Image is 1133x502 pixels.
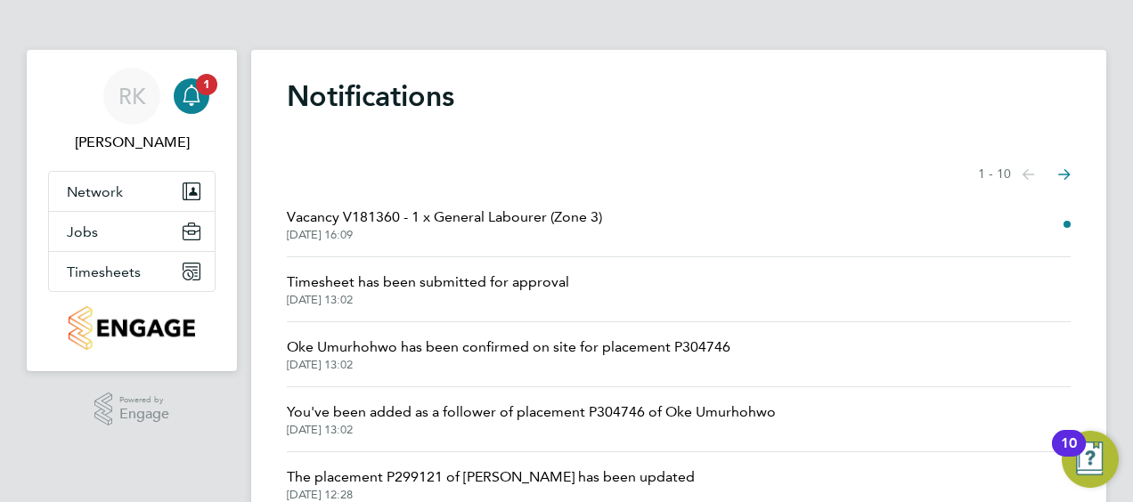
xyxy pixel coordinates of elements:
button: Network [49,172,215,211]
span: Jobs [67,223,98,240]
div: 10 [1061,443,1077,466]
span: 1 - 10 [978,166,1011,183]
span: [DATE] 13:02 [287,358,730,372]
span: [DATE] 12:28 [287,488,695,502]
span: [DATE] 16:09 [287,228,602,242]
span: Powered by [119,393,169,408]
button: Jobs [49,212,215,251]
img: countryside-properties-logo-retina.png [69,306,194,350]
span: [DATE] 13:02 [287,293,569,307]
span: 1 [196,74,217,95]
span: The placement P299121 of [PERSON_NAME] has been updated [287,466,695,488]
span: Rafal Koczuba [48,132,216,153]
a: Oke Umurhohwo has been confirmed on site for placement P304746[DATE] 13:02 [287,336,730,372]
span: Timesheets [67,263,141,280]
a: The placement P299121 of [PERSON_NAME] has been updated[DATE] 12:28 [287,466,695,502]
span: Network [67,183,123,200]
a: You've been added as a follower of placement P304746 of Oke Umurhohwo[DATE] 13:02 [287,401,776,437]
a: Go to home page [48,306,216,350]
span: Engage [119,407,169,422]
span: Timesheet has been submitted for approval [287,271,569,293]
button: Timesheets [49,252,215,291]
nav: Main navigation [27,50,237,371]
span: [DATE] 13:02 [287,423,776,437]
button: Open Resource Center, 10 new notifications [1062,431,1119,488]
a: Powered byEngage [94,393,170,426]
a: Vacancy V181360 - 1 x General Labourer (Zone 3)[DATE] 16:09 [287,206,602,242]
span: You've been added as a follower of placement P304746 of Oke Umurhohwo [287,401,776,423]
h1: Notifications [287,78,1071,114]
a: RK[PERSON_NAME] [48,68,216,153]
a: Timesheet has been submitted for approval[DATE] 13:02 [287,271,569,307]
span: Vacancy V181360 - 1 x General Labourer (Zone 3) [287,206,602,228]
nav: Select page of notifications list [978,157,1071,192]
a: 1 [174,68,209,125]
span: RK [118,85,146,108]
span: Oke Umurhohwo has been confirmed on site for placement P304746 [287,336,730,358]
